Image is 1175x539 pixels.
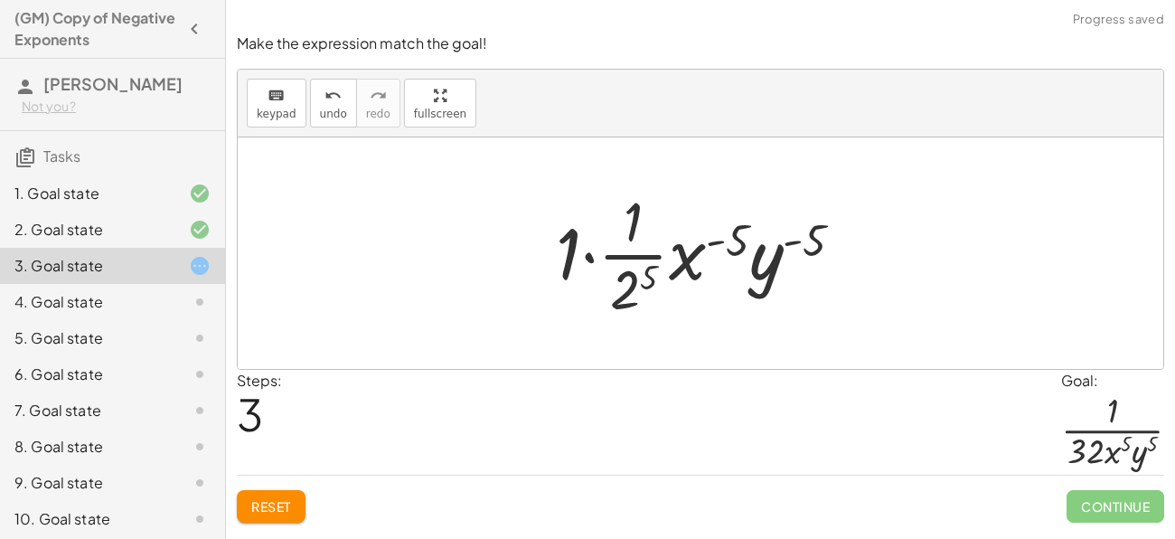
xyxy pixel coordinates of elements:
button: Reset [237,490,305,523]
div: 3. Goal state [14,255,160,277]
i: Task not started. [189,472,211,494]
span: Tasks [43,147,80,165]
span: fullscreen [414,108,466,120]
div: 7. Goal state [14,400,160,421]
button: redoredo [356,79,400,128]
div: 8. Goal state [14,436,160,458]
div: Not you? [22,98,211,116]
div: Goal: [1061,370,1165,392]
div: 5. Goal state [14,327,160,349]
div: 9. Goal state [14,472,160,494]
i: Task started. [189,255,211,277]
button: fullscreen [404,79,476,128]
i: Task not started. [189,400,211,421]
i: Task finished and correct. [189,219,211,241]
i: Task not started. [189,508,211,530]
div: 1. Goal state [14,183,160,204]
span: redo [366,108,390,120]
i: Task not started. [189,327,211,349]
span: undo [320,108,347,120]
h4: (GM) Copy of Negative Exponents [14,7,178,51]
i: Task not started. [189,364,211,385]
i: undo [324,85,342,107]
div: 10. Goal state [14,508,160,530]
span: [PERSON_NAME] [43,73,183,94]
div: 6. Goal state [14,364,160,385]
i: Task finished and correct. [189,183,211,204]
button: keyboardkeypad [247,79,306,128]
span: Progress saved [1073,11,1164,29]
button: undoundo [310,79,357,128]
label: Steps: [237,371,282,390]
span: Reset [251,498,291,515]
i: Task not started. [189,291,211,313]
p: Make the expression match the goal! [237,33,1164,54]
div: 4. Goal state [14,291,160,313]
i: keyboard [268,85,285,107]
span: keypad [257,108,296,120]
span: 3 [237,386,263,441]
i: Task not started. [189,436,211,458]
div: 2. Goal state [14,219,160,241]
i: redo [370,85,387,107]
